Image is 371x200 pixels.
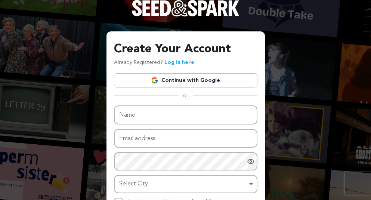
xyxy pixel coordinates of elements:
[114,73,257,87] a: Continue with Google
[114,105,257,124] input: Name
[179,92,193,99] span: or
[119,179,248,190] div: Select City
[114,129,257,148] input: Email address
[164,60,194,65] a: Log in here
[247,158,254,165] a: Show password as plain text. Warning: this will display your password on the screen.
[114,40,257,58] h3: Create Your Account
[114,58,194,67] p: Already Registered?
[151,77,158,84] img: Google logo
